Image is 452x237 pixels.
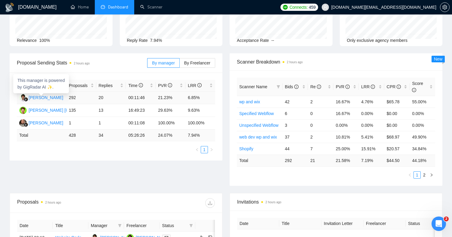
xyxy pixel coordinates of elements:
div: [PERSON_NAME] [PERSON_NAME] [29,107,99,114]
td: 21.23% [156,92,185,104]
li: Next Page [208,146,215,153]
th: Status [406,218,448,229]
span: 7.94% [150,38,162,43]
td: 292 [283,154,308,166]
time: 2 hours ago [74,62,90,65]
td: 7.94 % [185,129,215,141]
li: Previous Page [193,146,201,153]
span: info-circle [412,88,416,92]
span: info-circle [139,83,143,87]
a: 2 [421,172,428,178]
td: 00:11:46 [126,92,156,104]
span: Dashboard [108,5,128,10]
li: 1 [201,146,208,153]
td: $65.78 [384,96,410,108]
span: Scanner Name [239,84,267,89]
td: 6 [283,108,308,119]
td: 0.00% [359,119,384,131]
td: 49.90% [410,131,435,143]
li: 2 [421,171,428,179]
button: right [428,171,435,179]
span: info-circle [294,85,299,89]
td: 0 [308,119,333,131]
td: 16.67% [333,108,359,119]
td: Total [237,154,283,166]
img: gigradar-bm.png [24,123,28,127]
th: Replies [96,80,126,92]
td: 15.91% [359,143,384,154]
td: 20 [96,92,126,104]
span: -- [271,38,274,43]
a: 1 [201,146,208,153]
span: user [323,5,327,9]
td: 16:49:23 [126,104,156,117]
td: 05:26:26 [126,129,156,141]
a: Specified Webflow [239,111,274,116]
td: 7 [308,143,333,154]
button: setting [440,2,450,12]
td: 44 [283,143,308,154]
td: 16.67% [333,96,359,108]
span: right [210,148,213,151]
li: 1 [413,171,421,179]
span: Only exclusive agency members [347,38,408,43]
span: PVR [158,83,172,88]
a: VM[PERSON_NAME] [19,120,63,125]
td: $68.97 [384,131,410,143]
span: This manager is powered by GigRadar AI ✨. [17,78,65,89]
a: setting [440,5,450,10]
div: Proposals [17,198,116,208]
td: 25.00% [333,143,359,154]
td: 428 [67,129,96,141]
span: Re [310,84,321,89]
td: 21.58 % [333,154,359,166]
th: Title [53,220,88,232]
td: 1 [96,117,126,129]
a: KJ[PERSON_NAME] [19,95,63,100]
span: download [206,201,215,205]
span: Proposals [69,82,89,89]
td: 34 [96,129,126,141]
span: PVR [336,84,350,89]
button: left [193,146,201,153]
span: Bids [285,84,299,89]
span: Score [412,81,423,92]
span: Time [128,83,143,88]
td: $ 44.50 [384,154,410,166]
td: 55.00% [410,96,435,108]
td: $20.57 [384,143,410,154]
th: Date [237,218,279,229]
td: 21 [308,154,333,166]
td: 0.00% [333,119,359,131]
a: wp and wix [239,99,260,104]
span: 2 [444,217,449,221]
span: 459 [309,4,315,11]
span: info-circle [371,85,375,89]
td: 0.00% [359,108,384,119]
a: homeHome [71,5,89,10]
td: 5.41% [359,131,384,143]
td: 44.18 % [410,154,435,166]
th: Invitation Letter [321,218,364,229]
td: 1 [67,117,96,129]
div: [PERSON_NAME] [29,94,63,101]
span: info-circle [317,85,321,89]
div: [PERSON_NAME] [29,120,63,126]
td: 292 [67,92,96,104]
img: gigradar-bm.png [24,97,28,101]
th: Proposals [67,80,96,92]
a: searchScanner [140,5,163,10]
td: 24.07 % [156,129,185,141]
td: 29.63% [156,104,185,117]
td: $0.00 [384,119,410,131]
span: filter [117,221,123,230]
td: 100.00% [156,117,185,129]
th: Freelancer [124,220,159,232]
th: Date [17,220,53,232]
a: Shopify [239,146,253,151]
span: New [434,57,442,61]
td: 00:11:08 [126,117,156,129]
td: 34.84% [410,143,435,154]
td: 10.81% [333,131,359,143]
